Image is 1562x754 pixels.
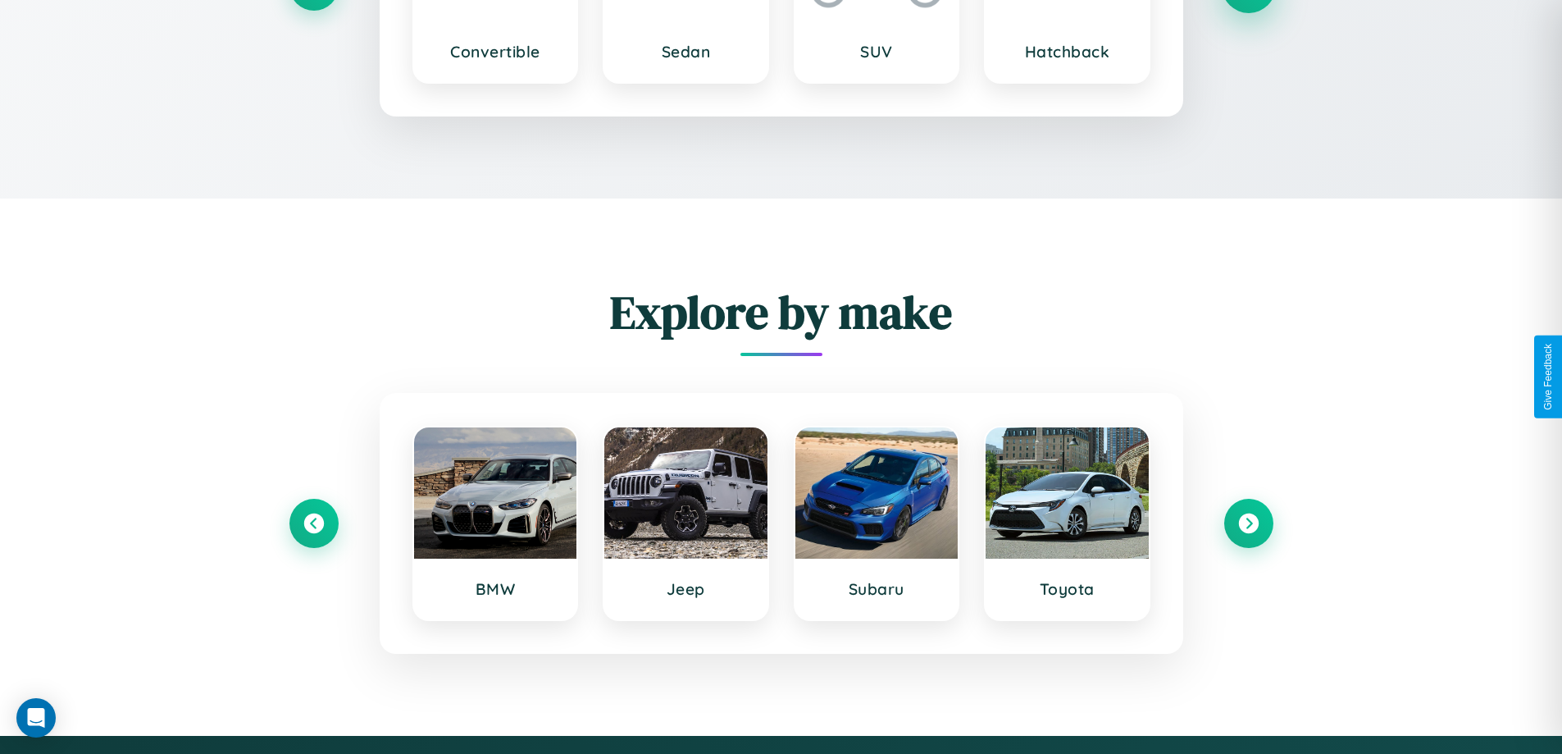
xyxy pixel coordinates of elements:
[621,579,751,599] h3: Jeep
[16,698,56,738] div: Open Intercom Messenger
[1002,42,1132,62] h3: Hatchback
[1002,579,1132,599] h3: Toyota
[812,579,942,599] h3: Subaru
[812,42,942,62] h3: SUV
[621,42,751,62] h3: Sedan
[1542,344,1554,410] div: Give Feedback
[430,579,561,599] h3: BMW
[289,281,1273,344] h2: Explore by make
[430,42,561,62] h3: Convertible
